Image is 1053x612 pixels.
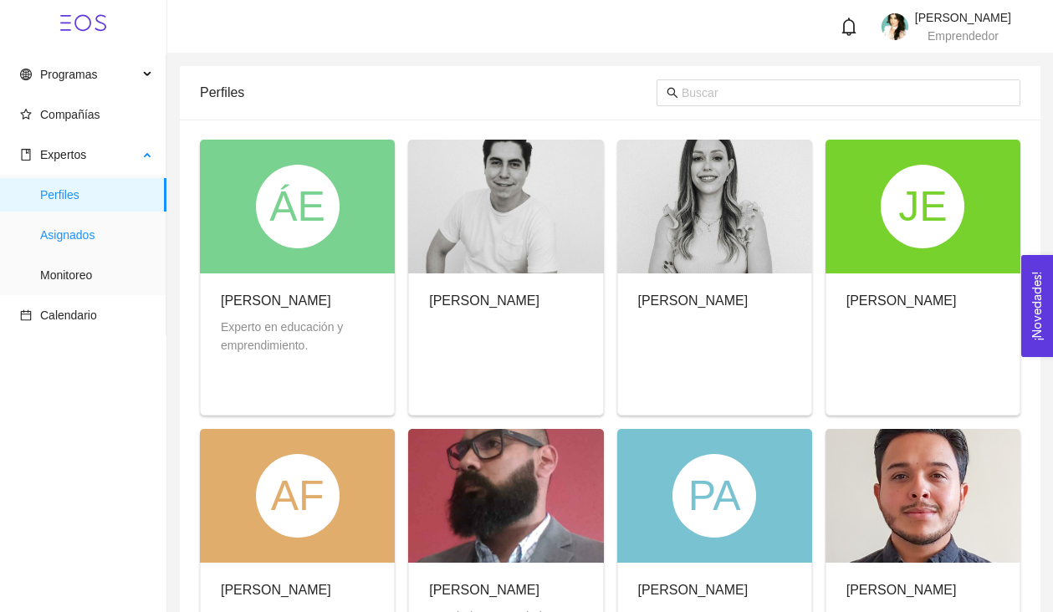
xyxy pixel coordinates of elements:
div: [PERSON_NAME] [221,579,331,600]
span: Compañías [40,108,100,121]
img: 1731682795038-EEE7E56A-5C0C-4F3A-A9E7-FB8F04D6ABB8.jpeg [882,13,908,40]
div: [PERSON_NAME] [638,579,749,600]
input: Buscar [682,84,1010,102]
div: ÁE [256,165,340,248]
span: [PERSON_NAME] [915,11,1011,24]
span: global [20,69,32,80]
span: bell [840,18,858,36]
span: book [20,149,32,161]
div: [PERSON_NAME] [429,290,539,311]
div: [PERSON_NAME] [221,290,374,311]
button: Open Feedback Widget [1021,255,1053,357]
span: search [667,87,678,99]
span: Expertos [40,148,86,161]
div: [PERSON_NAME] [846,290,957,311]
div: PA [672,454,756,538]
div: Perfiles [200,69,657,116]
span: Asignados [40,218,153,252]
div: AF [256,454,340,538]
div: [PERSON_NAME] [638,290,749,311]
span: star [20,109,32,120]
div: [PERSON_NAME] [846,579,957,600]
span: calendar [20,309,32,321]
div: JE [881,165,964,248]
span: Emprendedor [928,29,999,43]
div: [PERSON_NAME] [429,579,582,600]
span: Programas [40,68,97,81]
span: Perfiles [40,178,153,212]
div: Experto en educación y emprendimiento. [221,318,374,354]
span: Monitoreo [40,258,153,292]
span: Calendario [40,309,97,322]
